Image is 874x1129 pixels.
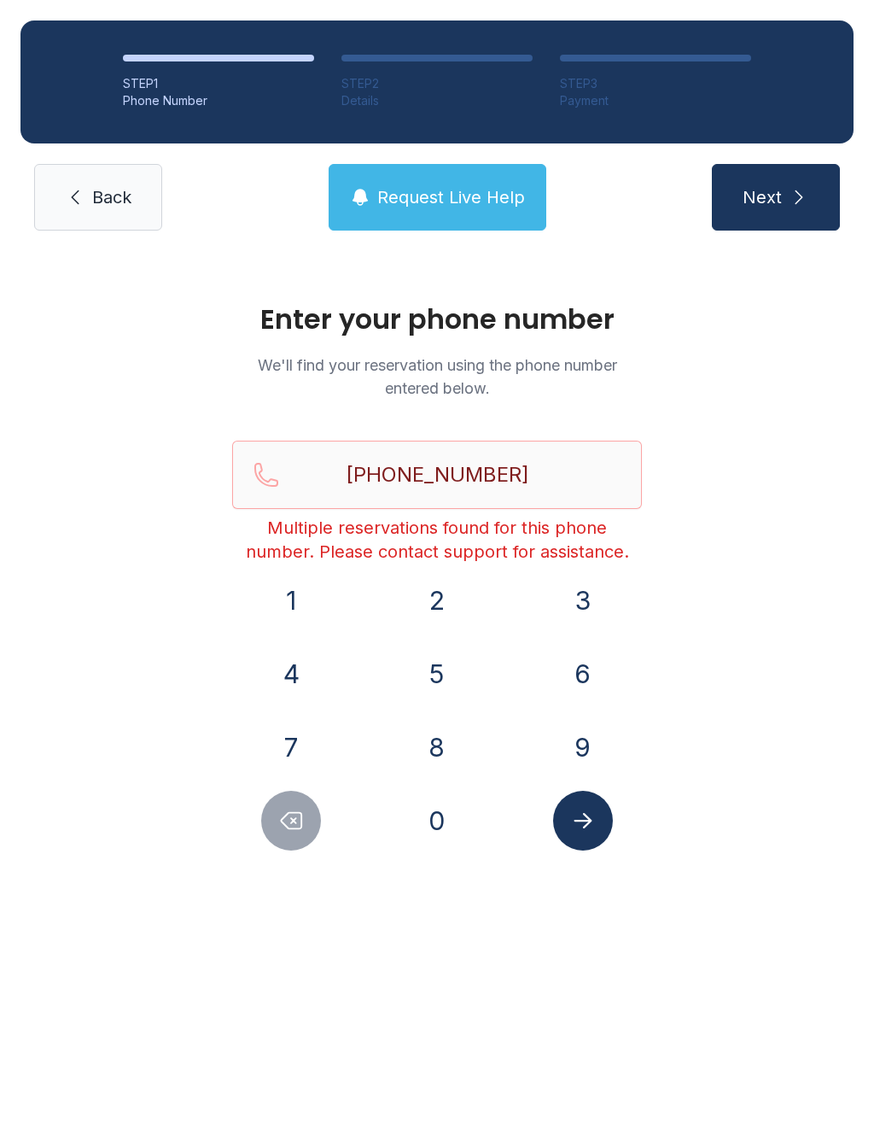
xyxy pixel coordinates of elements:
[123,92,314,109] div: Phone Number
[341,75,533,92] div: STEP 2
[232,354,642,400] p: We'll find your reservation using the phone number entered below.
[232,441,642,509] input: Reservation phone number
[407,644,467,704] button: 5
[553,791,613,851] button: Submit lookup form
[553,644,613,704] button: 6
[377,185,525,209] span: Request Live Help
[341,92,533,109] div: Details
[232,516,642,564] div: Multiple reservations found for this phone number. Please contact support for assistance.
[553,570,613,630] button: 3
[743,185,782,209] span: Next
[553,717,613,777] button: 9
[407,717,467,777] button: 8
[560,75,751,92] div: STEP 3
[261,644,321,704] button: 4
[261,570,321,630] button: 1
[123,75,314,92] div: STEP 1
[560,92,751,109] div: Payment
[261,791,321,851] button: Delete number
[261,717,321,777] button: 7
[92,185,131,209] span: Back
[232,306,642,333] h1: Enter your phone number
[407,570,467,630] button: 2
[407,791,467,851] button: 0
